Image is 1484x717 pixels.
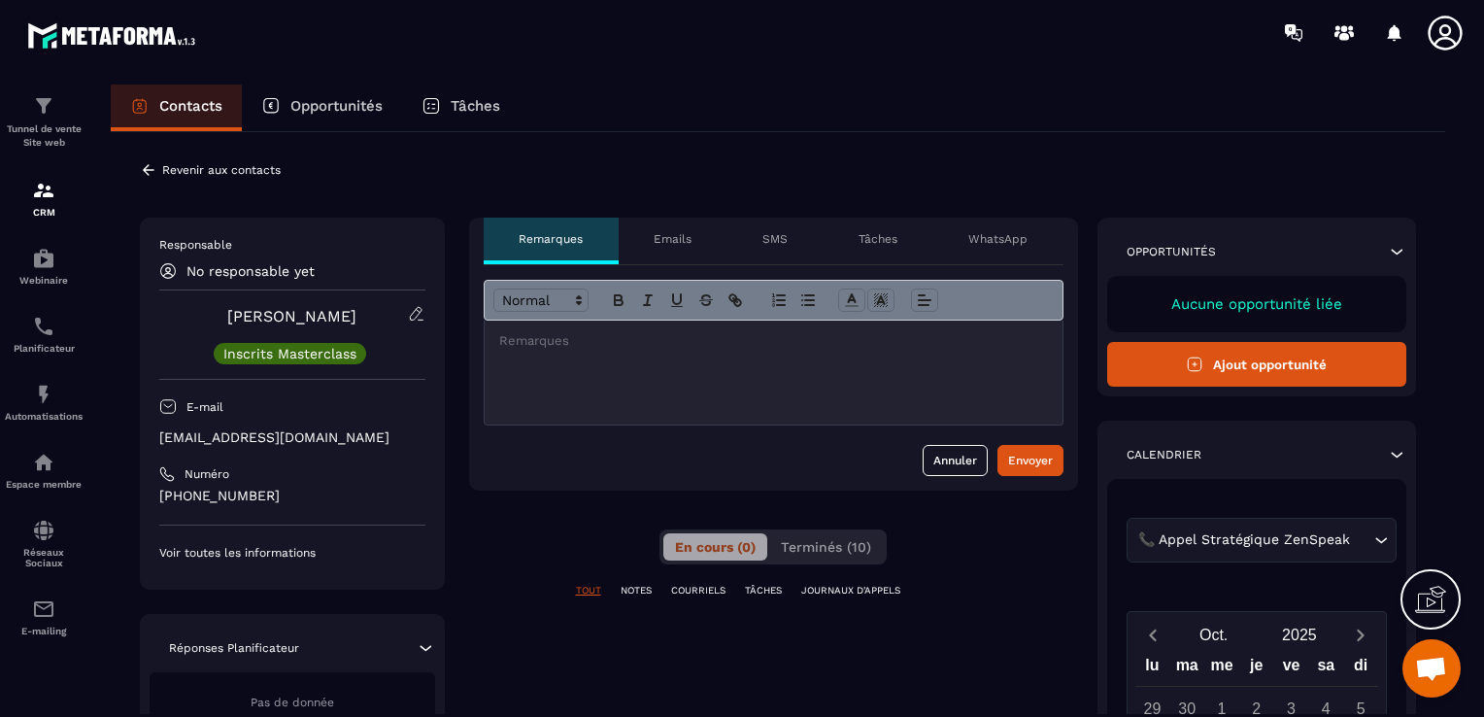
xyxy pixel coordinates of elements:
div: di [1343,652,1378,686]
button: Envoyer [997,445,1063,476]
img: formation [32,94,55,118]
span: Pas de donnée [251,696,334,709]
p: Planificateur [5,343,83,354]
p: Opportunités [1127,244,1216,259]
p: CRM [5,207,83,218]
a: [PERSON_NAME] [227,307,356,325]
p: JOURNAUX D'APPELS [801,584,900,597]
p: Espace membre [5,479,83,490]
div: ve [1274,652,1309,686]
p: SMS [762,231,788,247]
p: No responsable yet [186,263,315,279]
a: Tâches [402,85,520,131]
p: Tâches [859,231,897,247]
p: Remarques [519,231,583,247]
span: Terminés (10) [781,539,871,555]
a: Contacts [111,85,242,131]
p: [PHONE_NUMBER] [159,487,425,505]
p: Webinaire [5,275,83,286]
div: Ouvrir le chat [1402,639,1461,698]
p: E-mail [186,399,223,415]
input: Search for option [1355,529,1369,551]
div: me [1204,652,1239,686]
a: automationsautomationsEspace membre [5,436,83,504]
a: schedulerschedulerPlanificateur [5,300,83,368]
button: Open years overlay [1257,618,1342,652]
a: Opportunités [242,85,402,131]
a: automationsautomationsWebinaire [5,232,83,300]
p: Inscrits Masterclass [223,347,356,360]
div: je [1239,652,1274,686]
button: Terminés (10) [769,533,883,561]
p: Voir toutes les informations [159,545,425,561]
div: lu [1135,652,1170,686]
img: automations [32,247,55,270]
p: Contacts [159,97,222,115]
p: Numéro [185,466,229,482]
button: Next month [1342,622,1378,648]
img: logo [27,17,202,53]
img: automations [32,451,55,474]
p: Opportunités [290,97,383,115]
p: Responsable [159,237,425,253]
p: Tunnel de vente Site web [5,122,83,150]
p: Réponses Planificateur [169,640,299,656]
a: formationformationCRM [5,164,83,232]
a: social-networksocial-networkRéseaux Sociaux [5,504,83,583]
p: Revenir aux contacts [162,163,281,177]
div: ma [1169,652,1204,686]
div: Envoyer [1008,451,1053,470]
p: Calendrier [1127,447,1201,462]
a: automationsautomationsAutomatisations [5,368,83,436]
p: Automatisations [5,411,83,422]
img: social-network [32,519,55,542]
p: NOTES [621,584,652,597]
img: scheduler [32,315,55,338]
p: Tâches [451,97,500,115]
p: COURRIELS [671,584,725,597]
a: formationformationTunnel de vente Site web [5,80,83,164]
a: emailemailE-mailing [5,583,83,651]
p: WhatsApp [968,231,1028,247]
button: Open months overlay [1171,618,1257,652]
button: En cours (0) [663,533,767,561]
img: formation [32,179,55,202]
div: Search for option [1127,518,1397,563]
img: automations [32,383,55,406]
p: Aucune opportunité liée [1127,295,1388,313]
p: Emails [654,231,691,247]
button: Previous month [1135,622,1171,648]
p: TOUT [576,584,601,597]
span: En cours (0) [675,539,756,555]
p: [EMAIL_ADDRESS][DOMAIN_NAME] [159,428,425,447]
img: email [32,597,55,621]
button: Annuler [923,445,988,476]
p: Réseaux Sociaux [5,547,83,568]
span: 📞 Appel Stratégique ZenSpeak [1134,529,1355,551]
button: Ajout opportunité [1107,342,1407,387]
p: TÂCHES [745,584,782,597]
div: sa [1308,652,1343,686]
p: E-mailing [5,626,83,636]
